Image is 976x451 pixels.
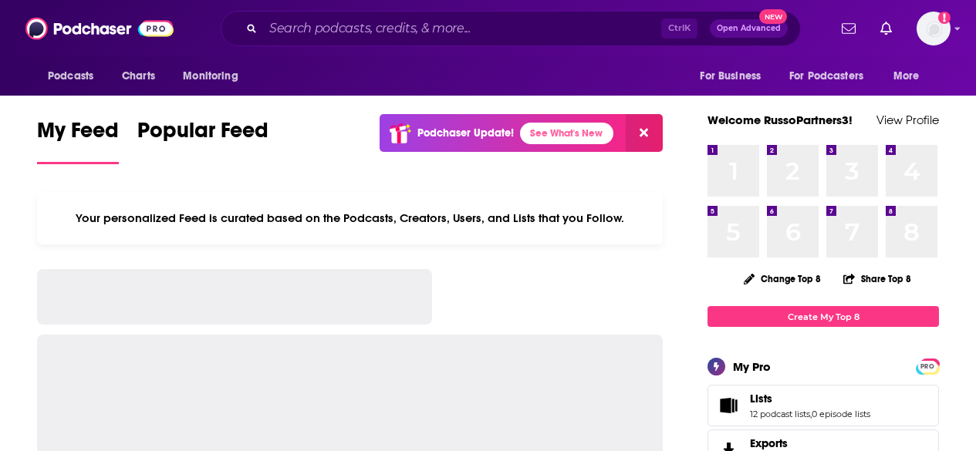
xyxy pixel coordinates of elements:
[810,409,812,419] span: ,
[172,62,258,91] button: open menu
[708,385,939,426] span: Lists
[917,12,951,45] span: Logged in as RussoPartners3
[750,436,788,450] span: Exports
[417,126,514,140] p: Podchaser Update!
[876,113,939,127] a: View Profile
[183,66,238,87] span: Monitoring
[717,25,781,32] span: Open Advanced
[708,113,853,127] a: Welcome RussoPartners3!
[789,66,863,87] span: For Podcasters
[263,16,661,41] input: Search podcasts, credits, & more...
[893,66,920,87] span: More
[112,62,164,91] a: Charts
[689,62,780,91] button: open menu
[122,66,155,87] span: Charts
[25,14,174,43] img: Podchaser - Follow, Share and Rate Podcasts
[700,66,761,87] span: For Business
[37,117,119,153] span: My Feed
[918,360,937,372] a: PRO
[750,392,772,406] span: Lists
[520,123,613,144] a: See What's New
[750,409,810,419] a: 12 podcast lists
[37,62,113,91] button: open menu
[938,12,951,24] svg: Add a profile image
[735,269,830,288] button: Change Top 8
[874,15,898,42] a: Show notifications dropdown
[917,12,951,45] button: Show profile menu
[779,62,886,91] button: open menu
[221,11,801,46] div: Search podcasts, credits, & more...
[137,117,268,164] a: Popular Feed
[836,15,862,42] a: Show notifications dropdown
[917,12,951,45] img: User Profile
[918,361,937,372] span: PRO
[37,192,663,244] div: Your personalized Feed is curated based on the Podcasts, Creators, Users, and Lists that you Follow.
[812,409,870,419] a: 0 episode lists
[710,19,788,38] button: Open AdvancedNew
[137,117,268,153] span: Popular Feed
[843,264,912,294] button: Share Top 8
[708,306,939,327] a: Create My Top 8
[750,392,870,406] a: Lists
[733,359,771,374] div: My Pro
[37,117,119,164] a: My Feed
[759,9,787,24] span: New
[48,66,93,87] span: Podcasts
[661,19,697,39] span: Ctrl K
[883,62,939,91] button: open menu
[713,395,744,416] a: Lists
